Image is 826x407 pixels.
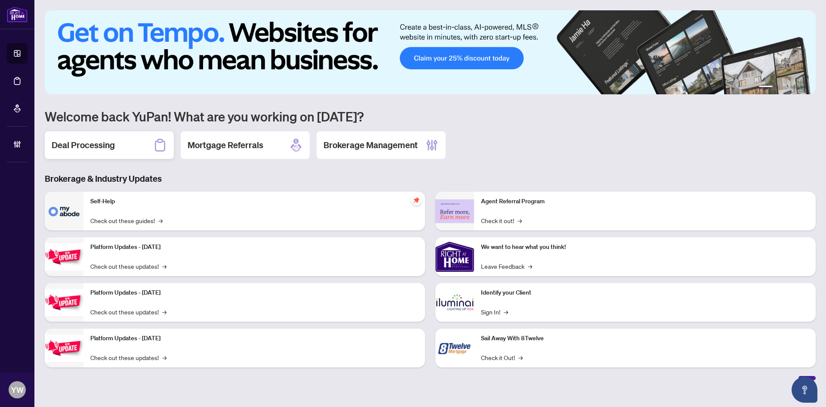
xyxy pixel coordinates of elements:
[90,353,166,362] a: Check out these updates!→
[481,197,809,206] p: Agent Referral Program
[7,6,28,22] img: logo
[792,377,817,403] button: Open asap
[45,243,83,270] img: Platform Updates - July 21, 2025
[45,192,83,230] img: Self-Help
[162,307,166,317] span: →
[324,139,418,151] h2: Brokerage Management
[411,195,422,205] span: pushpin
[90,334,418,343] p: Platform Updates - [DATE]
[11,384,24,396] span: YW
[90,288,418,298] p: Platform Updates - [DATE]
[528,261,532,271] span: →
[45,335,83,362] img: Platform Updates - June 23, 2025
[45,10,816,94] img: Slide 0
[804,86,807,89] button: 6
[435,237,474,276] img: We want to hear what you think!
[759,86,773,89] button: 1
[776,86,780,89] button: 2
[518,353,523,362] span: →
[481,334,809,343] p: Sail Away With 8Twelve
[162,353,166,362] span: →
[504,307,508,317] span: →
[790,86,793,89] button: 4
[45,108,816,124] h1: Welcome back YuPan! What are you working on [DATE]?
[45,289,83,316] img: Platform Updates - July 8, 2025
[162,261,166,271] span: →
[435,199,474,223] img: Agent Referral Program
[518,216,522,225] span: →
[481,242,809,252] p: We want to hear what you think!
[481,307,508,317] a: Sign In!→
[435,329,474,367] img: Sail Away With 8Twelve
[90,197,418,206] p: Self-Help
[435,283,474,322] img: Identify your Client
[90,216,163,225] a: Check out these guides!→
[188,139,263,151] h2: Mortgage Referrals
[797,86,800,89] button: 5
[52,139,115,151] h2: Deal Processing
[90,242,418,252] p: Platform Updates - [DATE]
[90,261,166,271] a: Check out these updates!→
[481,288,809,298] p: Identify your Client
[158,216,163,225] span: →
[783,86,786,89] button: 3
[45,173,816,185] h3: Brokerage & Industry Updates
[481,216,522,225] a: Check it out!→
[90,307,166,317] a: Check out these updates!→
[481,261,532,271] a: Leave Feedback→
[481,353,523,362] a: Check it Out!→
